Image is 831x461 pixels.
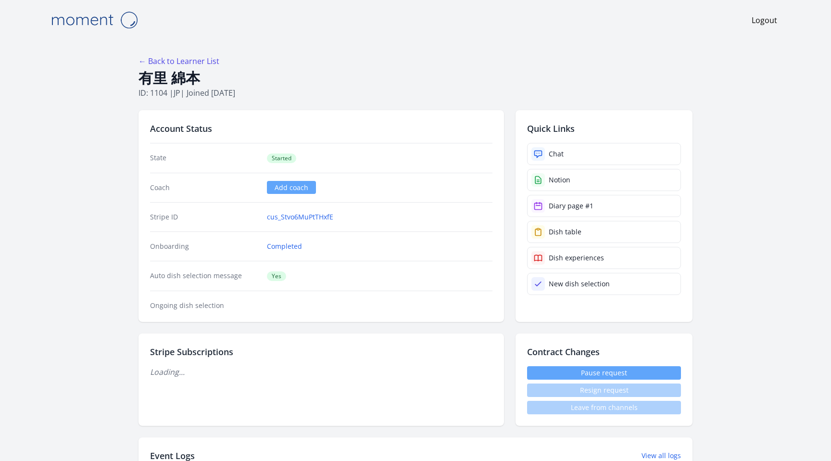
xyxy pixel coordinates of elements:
[527,195,681,217] a: Diary page #1
[549,253,604,263] div: Dish experiences
[150,242,259,251] dt: Onboarding
[150,366,492,378] p: Loading...
[138,69,692,87] h1: 有里 綿本
[150,212,259,222] dt: Stripe ID
[46,8,142,32] img: Moment
[527,143,681,165] a: Chat
[138,87,692,99] p: ID: 1104 | | Joined [DATE]
[267,212,333,222] a: cus_Stvo6MuPtTHxfE
[138,56,219,66] a: ← Back to Learner List
[267,154,296,163] span: Started
[150,345,492,359] h2: Stripe Subscriptions
[527,273,681,295] a: New dish selection
[549,175,570,185] div: Notion
[527,366,681,380] a: Pause request
[527,221,681,243] a: Dish table
[549,279,610,289] div: New dish selection
[174,88,180,98] span: jp
[549,201,593,211] div: Diary page #1
[150,271,259,281] dt: Auto dish selection message
[267,242,302,251] a: Completed
[267,181,316,194] a: Add coach
[267,271,286,281] span: Yes
[527,384,681,397] span: Resign request
[642,451,681,461] a: View all logs
[527,401,681,414] span: Leave from channels
[150,183,259,192] dt: Coach
[150,301,259,310] dt: Ongoing dish selection
[150,153,259,163] dt: State
[527,122,681,135] h2: Quick Links
[527,345,681,359] h2: Contract Changes
[527,169,681,191] a: Notion
[752,14,777,26] a: Logout
[527,247,681,269] a: Dish experiences
[150,122,492,135] h2: Account Status
[549,149,564,159] div: Chat
[549,227,581,237] div: Dish table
